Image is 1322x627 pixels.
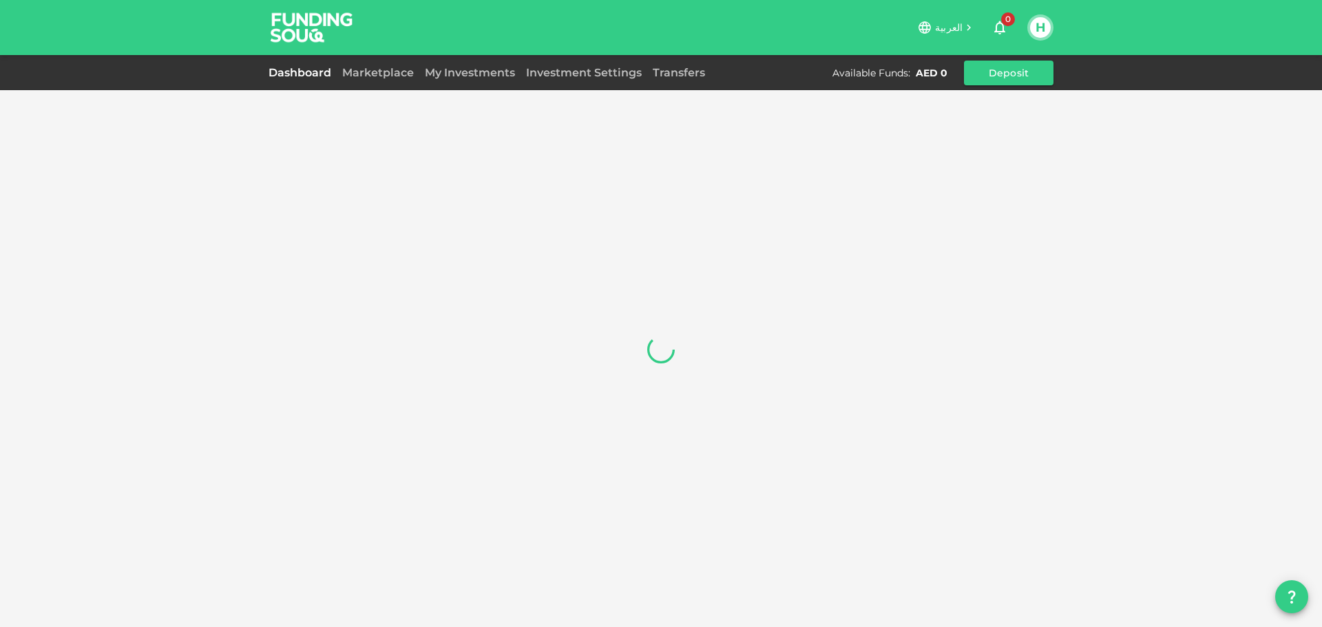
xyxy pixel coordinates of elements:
button: H [1030,17,1051,38]
button: question [1275,580,1308,613]
span: العربية [935,21,963,34]
a: Transfers [647,66,711,79]
a: Investment Settings [521,66,647,79]
a: Dashboard [269,66,337,79]
a: Marketplace [337,66,419,79]
a: My Investments [419,66,521,79]
button: Deposit [964,61,1053,85]
button: 0 [986,14,1014,41]
div: AED 0 [916,66,947,80]
span: 0 [1001,12,1015,26]
div: Available Funds : [832,66,910,80]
